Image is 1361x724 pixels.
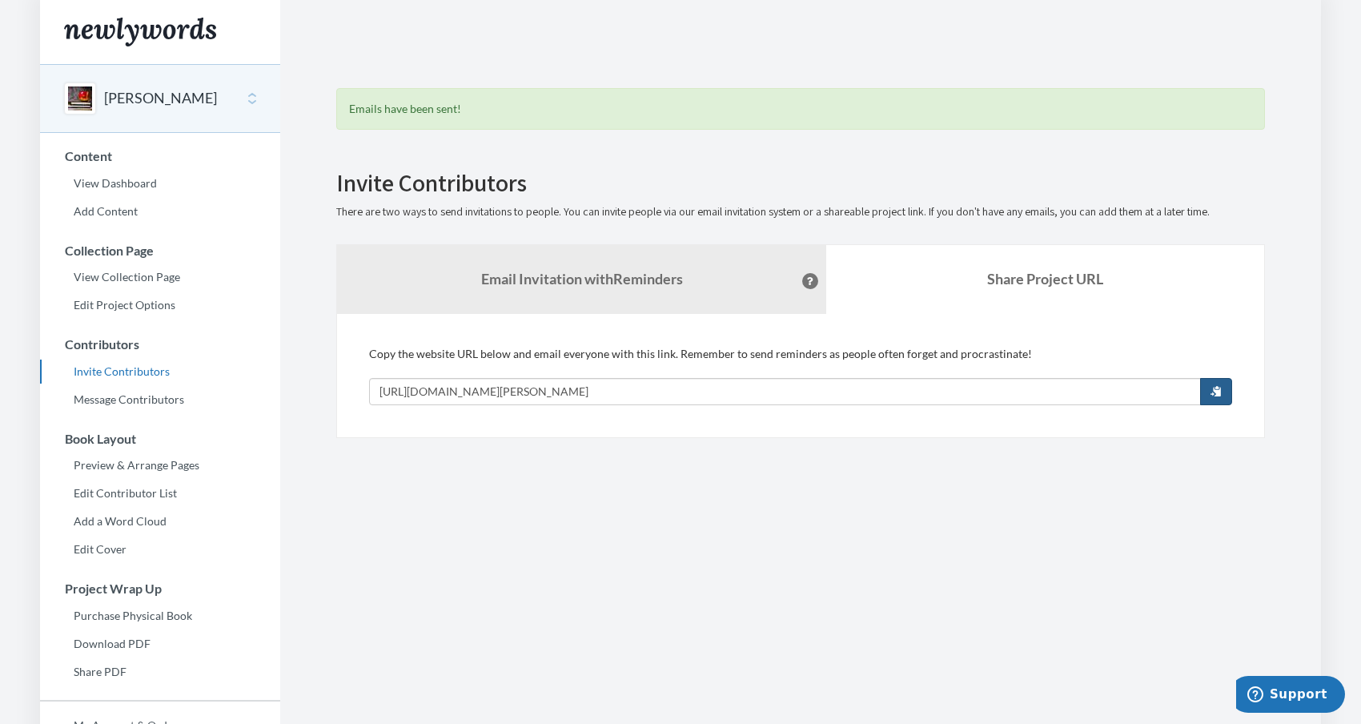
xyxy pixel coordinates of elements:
[336,88,1265,130] div: Emails have been sent!
[40,453,280,477] a: Preview & Arrange Pages
[481,270,683,288] strong: Email Invitation with Reminders
[40,171,280,195] a: View Dashboard
[40,265,280,289] a: View Collection Page
[41,581,280,596] h3: Project Wrap Up
[40,388,280,412] a: Message Contributors
[987,270,1103,288] b: Share Project URL
[40,604,280,628] a: Purchase Physical Book
[41,149,280,163] h3: Content
[104,88,217,109] button: [PERSON_NAME]
[40,360,280,384] a: Invite Contributors
[40,660,280,684] a: Share PDF
[40,293,280,317] a: Edit Project Options
[336,204,1265,220] p: There are two ways to send invitations to people. You can invite people via our email invitation ...
[336,170,1265,196] h2: Invite Contributors
[40,199,280,223] a: Add Content
[41,432,280,446] h3: Book Layout
[41,337,280,352] h3: Contributors
[369,346,1232,405] div: Copy the website URL below and email everyone with this link. Remember to send reminders as peopl...
[1236,676,1345,716] iframe: Opens a widget where you can chat to one of our agents
[41,243,280,258] h3: Collection Page
[40,537,280,561] a: Edit Cover
[40,509,280,533] a: Add a Word Cloud
[40,481,280,505] a: Edit Contributor List
[64,18,216,46] img: Newlywords logo
[40,632,280,656] a: Download PDF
